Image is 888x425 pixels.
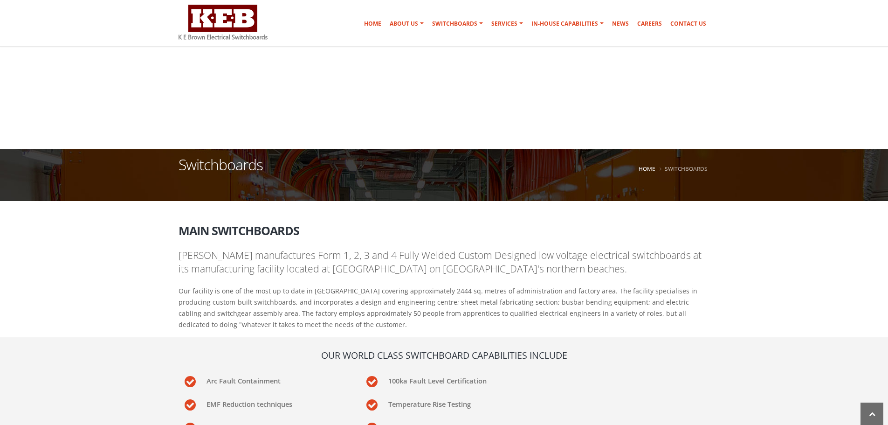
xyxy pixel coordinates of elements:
[179,286,710,330] p: Our facility is one of the most up to date in [GEOGRAPHIC_DATA] covering approximately 2444 sq. m...
[179,5,268,40] img: K E Brown Electrical Switchboards
[179,349,710,362] h4: Our World Class Switchboard Capabilities include
[608,14,633,33] a: News
[488,14,527,33] a: Services
[207,396,346,410] p: EMF Reduction techniques
[528,14,607,33] a: In-house Capabilities
[639,165,655,172] a: Home
[360,14,385,33] a: Home
[179,249,710,276] p: [PERSON_NAME] manufactures Form 1, 2, 3 and 4 Fully Welded Custom Designed low voltage electrical...
[388,396,528,410] p: Temperature Rise Testing
[428,14,487,33] a: Switchboards
[667,14,710,33] a: Contact Us
[388,373,528,386] p: 100ka Fault Level Certification
[207,373,346,386] p: Arc Fault Containment
[179,217,710,237] h2: Main Switchboards
[386,14,427,33] a: About Us
[657,163,708,174] li: Switchboards
[633,14,666,33] a: Careers
[179,157,263,184] h1: Switchboards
